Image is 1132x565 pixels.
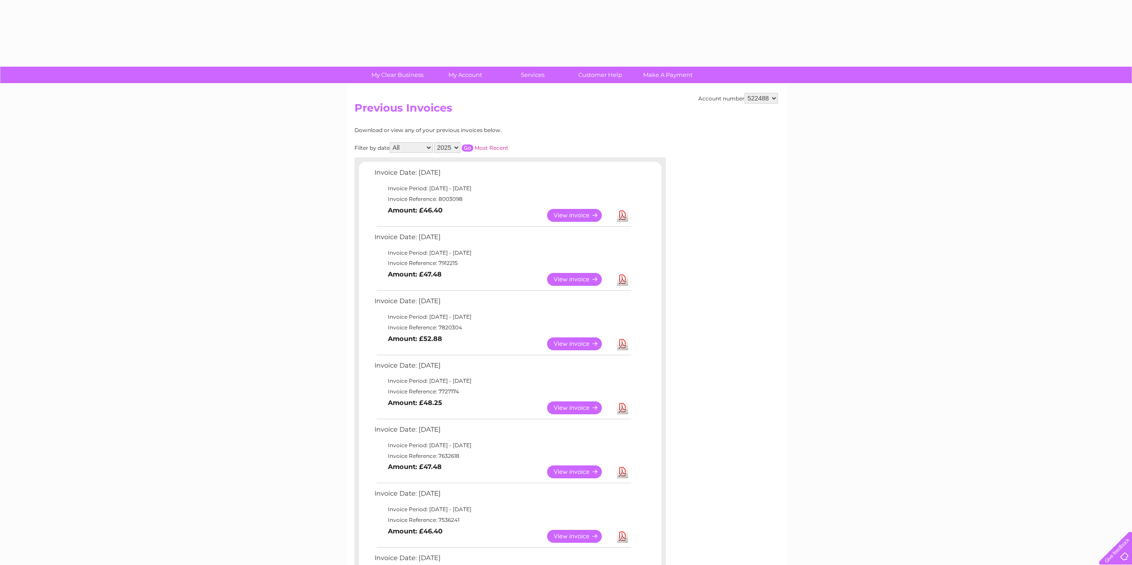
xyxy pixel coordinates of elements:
[355,127,588,133] div: Download or view any of your previous invoices below.
[631,67,705,83] a: Make A Payment
[372,515,632,525] td: Invoice Reference: 7536241
[372,488,632,504] td: Invoice Date: [DATE]
[372,258,632,268] td: Invoice Reference: 7912215
[547,273,612,286] a: View
[372,295,632,312] td: Invoice Date: [DATE]
[547,530,612,543] a: View
[372,451,632,461] td: Invoice Reference: 7632618
[372,183,632,194] td: Invoice Period: [DATE] - [DATE]
[372,231,632,248] td: Invoice Date: [DATE]
[372,167,632,183] td: Invoice Date: [DATE]
[388,399,442,407] b: Amount: £48.25
[372,376,632,386] td: Invoice Period: [DATE] - [DATE]
[547,401,612,414] a: View
[372,440,632,451] td: Invoice Period: [DATE] - [DATE]
[617,401,628,414] a: Download
[547,465,612,478] a: View
[617,337,628,350] a: Download
[372,386,632,397] td: Invoice Reference: 7727174
[617,209,628,222] a: Download
[547,337,612,350] a: View
[388,335,442,343] b: Amount: £52.88
[372,424,632,440] td: Invoice Date: [DATE]
[388,270,442,278] b: Amount: £47.48
[372,504,632,515] td: Invoice Period: [DATE] - [DATE]
[372,312,632,322] td: Invoice Period: [DATE] - [DATE]
[698,93,778,104] div: Account number
[355,142,588,153] div: Filter by date
[372,360,632,376] td: Invoice Date: [DATE]
[388,463,442,471] b: Amount: £47.48
[547,209,612,222] a: View
[475,144,508,151] a: Most Recent
[388,527,443,535] b: Amount: £46.40
[355,102,778,119] h2: Previous Invoices
[361,67,434,83] a: My Clear Business
[617,273,628,286] a: Download
[564,67,637,83] a: Customer Help
[372,194,632,204] td: Invoice Reference: 8003098
[388,206,443,214] b: Amount: £46.40
[372,248,632,258] td: Invoice Period: [DATE] - [DATE]
[372,322,632,333] td: Invoice Reference: 7820304
[496,67,569,83] a: Services
[617,465,628,478] a: Download
[428,67,502,83] a: My Account
[617,530,628,543] a: Download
